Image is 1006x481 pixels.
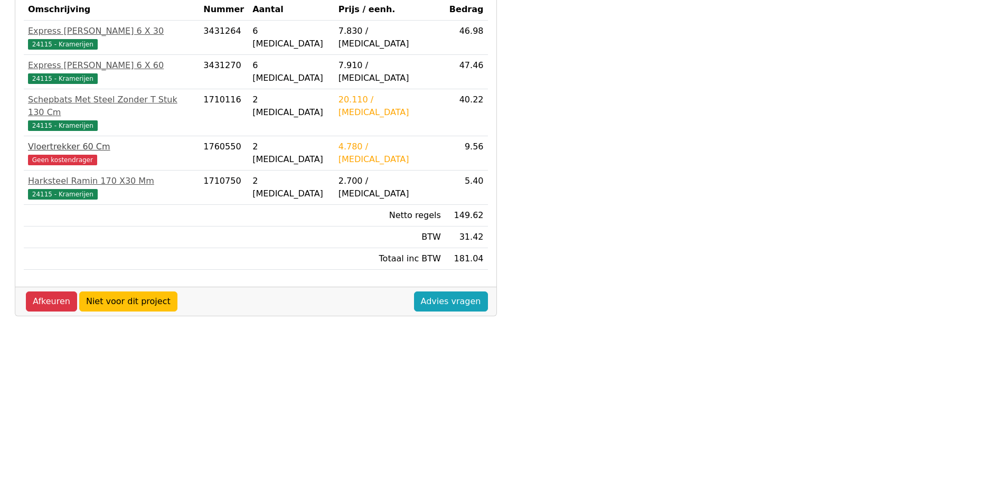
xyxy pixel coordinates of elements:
[445,136,488,171] td: 9.56
[445,55,488,89] td: 47.46
[252,93,330,119] div: 2 [MEDICAL_DATA]
[28,25,195,37] div: Express [PERSON_NAME] 6 X 30
[199,89,248,136] td: 1710116
[28,93,195,131] a: Schepbats Met Steel Zonder T Stuk 130 Cm24115 - Kramerijen
[28,140,195,166] a: Vloertrekker 60 CmGeen kostendrager
[445,205,488,227] td: 149.62
[445,21,488,55] td: 46.98
[339,175,441,200] div: 2.700 / [MEDICAL_DATA]
[252,59,330,84] div: 6 [MEDICAL_DATA]
[28,175,195,200] a: Harksteel Ramin 170 X30 Mm24115 - Kramerijen
[414,291,488,312] a: Advies vragen
[339,59,441,84] div: 7.910 / [MEDICAL_DATA]
[28,189,98,200] span: 24115 - Kramerijen
[339,93,441,119] div: 20.110 / [MEDICAL_DATA]
[28,140,195,153] div: Vloertrekker 60 Cm
[252,25,330,50] div: 6 [MEDICAL_DATA]
[28,120,98,131] span: 24115 - Kramerijen
[199,55,248,89] td: 3431270
[28,175,195,187] div: Harksteel Ramin 170 X30 Mm
[199,21,248,55] td: 3431264
[28,25,195,50] a: Express [PERSON_NAME] 6 X 3024115 - Kramerijen
[199,171,248,205] td: 1710750
[339,140,441,166] div: 4.780 / [MEDICAL_DATA]
[334,227,445,248] td: BTW
[445,248,488,270] td: 181.04
[79,291,177,312] a: Niet voor dit project
[445,171,488,205] td: 5.40
[339,25,441,50] div: 7.830 / [MEDICAL_DATA]
[28,59,195,84] a: Express [PERSON_NAME] 6 X 6024115 - Kramerijen
[252,140,330,166] div: 2 [MEDICAL_DATA]
[334,248,445,270] td: Totaal inc BTW
[26,291,77,312] a: Afkeuren
[445,227,488,248] td: 31.42
[445,89,488,136] td: 40.22
[28,39,98,50] span: 24115 - Kramerijen
[28,73,98,84] span: 24115 - Kramerijen
[199,136,248,171] td: 1760550
[28,93,195,119] div: Schepbats Met Steel Zonder T Stuk 130 Cm
[28,155,97,165] span: Geen kostendrager
[252,175,330,200] div: 2 [MEDICAL_DATA]
[28,59,195,72] div: Express [PERSON_NAME] 6 X 60
[334,205,445,227] td: Netto regels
